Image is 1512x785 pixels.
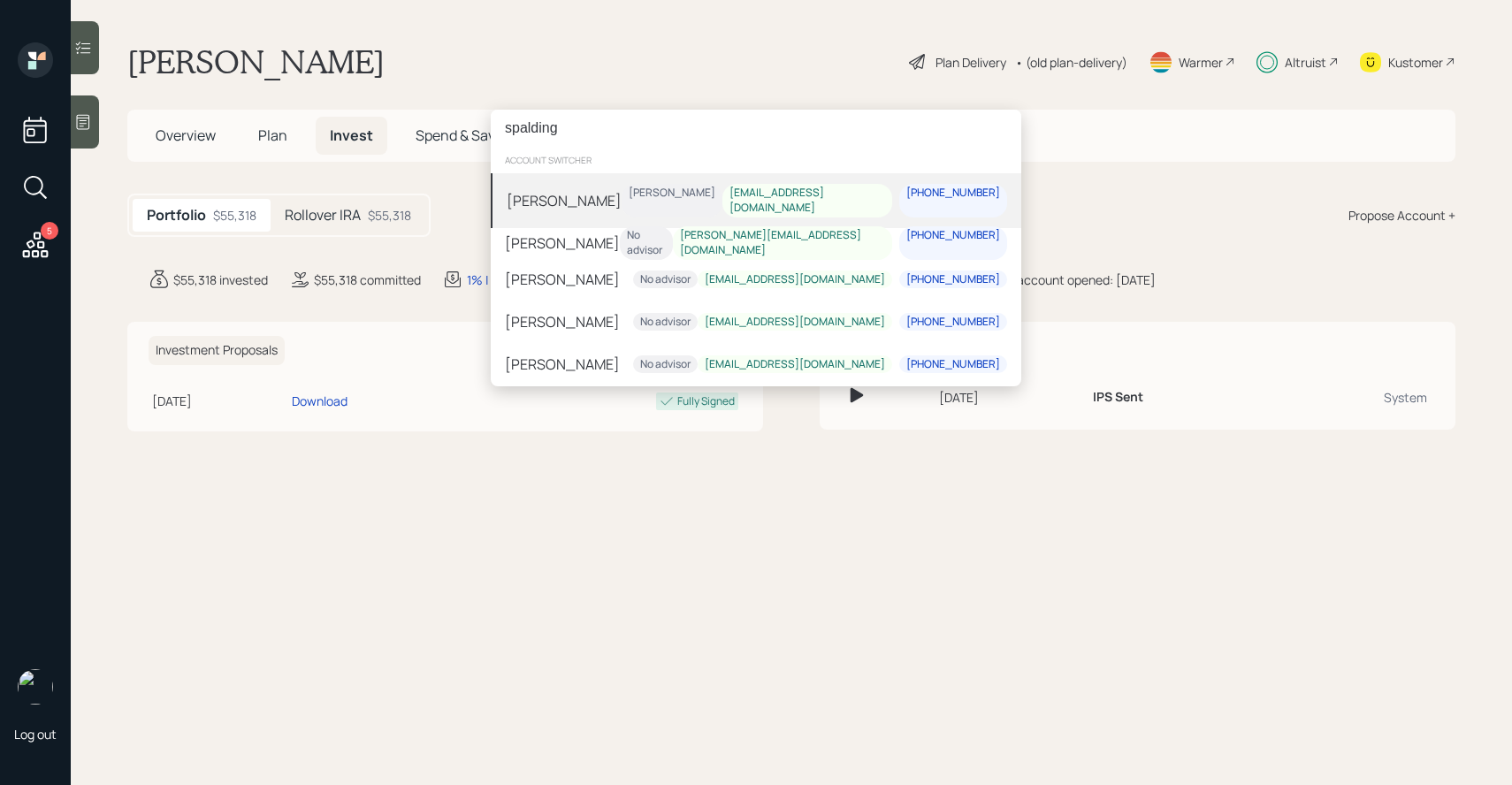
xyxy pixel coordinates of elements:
div: [PERSON_NAME][EMAIL_ADDRESS][DOMAIN_NAME] [680,228,885,258]
div: [PERSON_NAME] [507,190,622,211]
div: [EMAIL_ADDRESS][DOMAIN_NAME] [729,186,885,216]
div: No advisor [640,357,691,372]
div: [PERSON_NAME] [505,354,620,375]
div: No advisor [640,315,691,330]
div: [EMAIL_ADDRESS][DOMAIN_NAME] [705,357,885,372]
div: [PERSON_NAME] [505,232,620,254]
input: Type a command or search… [491,110,1021,147]
div: [PHONE_NUMBER] [906,357,1000,372]
div: [PHONE_NUMBER] [906,228,1000,243]
div: No advisor [627,228,666,258]
div: [PHONE_NUMBER] [906,272,1000,287]
div: [PHONE_NUMBER] [906,315,1000,330]
div: [PHONE_NUMBER] [906,186,1000,201]
div: [EMAIL_ADDRESS][DOMAIN_NAME] [705,315,885,330]
div: [PERSON_NAME] [505,311,620,332]
div: [EMAIL_ADDRESS][DOMAIN_NAME] [705,272,885,287]
div: account switcher [491,147,1021,173]
div: [PERSON_NAME] [629,186,715,201]
div: No advisor [640,272,691,287]
div: [PERSON_NAME] [505,269,620,290]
